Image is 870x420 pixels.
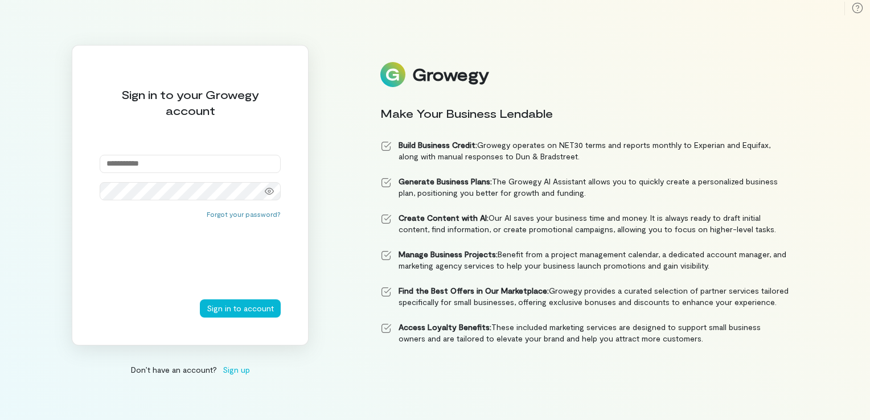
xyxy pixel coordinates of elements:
[399,322,491,332] strong: Access Loyalty Benefits:
[380,105,789,121] div: Make Your Business Lendable
[399,176,492,186] strong: Generate Business Plans:
[380,176,789,199] li: The Growegy AI Assistant allows you to quickly create a personalized business plan, positioning y...
[380,62,405,87] img: Logo
[207,209,281,219] button: Forgot your password?
[399,249,498,259] strong: Manage Business Projects:
[380,285,789,308] li: Growegy provides a curated selection of partner services tailored specifically for small business...
[412,65,489,84] div: Growegy
[380,322,789,344] li: These included marketing services are designed to support small business owners and are tailored ...
[200,299,281,318] button: Sign in to account
[399,286,549,295] strong: Find the Best Offers in Our Marketplace:
[380,212,789,235] li: Our AI saves your business time and money. It is always ready to draft initial content, find info...
[399,213,489,223] strong: Create Content with AI:
[72,364,309,376] div: Don’t have an account?
[100,87,281,118] div: Sign in to your Growegy account
[399,140,477,150] strong: Build Business Credit:
[380,139,789,162] li: Growegy operates on NET30 terms and reports monthly to Experian and Equifax, along with manual re...
[223,364,250,376] span: Sign up
[380,249,789,271] li: Benefit from a project management calendar, a dedicated account manager, and marketing agency ser...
